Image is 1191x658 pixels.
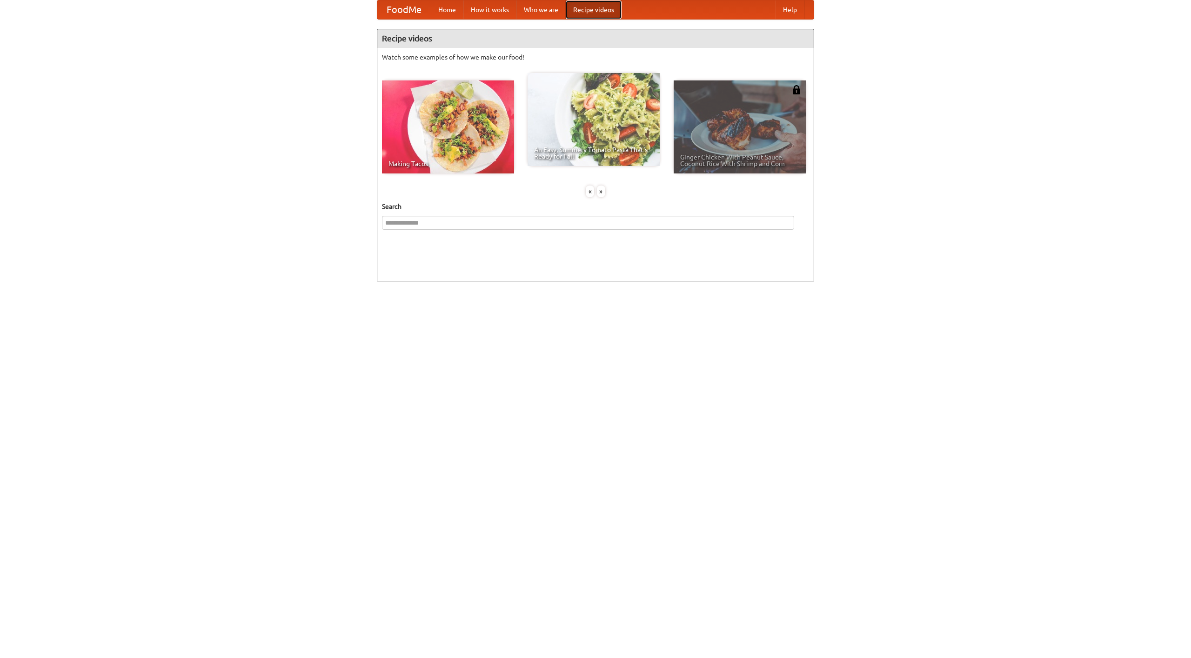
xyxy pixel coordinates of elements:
a: Who we are [516,0,566,19]
a: Home [431,0,463,19]
a: FoodMe [377,0,431,19]
div: « [586,186,594,197]
img: 483408.png [792,85,801,94]
h4: Recipe videos [377,29,814,48]
a: How it works [463,0,516,19]
span: Making Tacos [388,160,508,167]
a: An Easy, Summery Tomato Pasta That's Ready for Fall [528,73,660,166]
h5: Search [382,202,809,211]
a: Help [776,0,804,19]
span: An Easy, Summery Tomato Pasta That's Ready for Fall [534,146,653,160]
a: Recipe videos [566,0,622,19]
p: Watch some examples of how we make our food! [382,53,809,62]
div: » [597,186,605,197]
a: Making Tacos [382,80,514,173]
